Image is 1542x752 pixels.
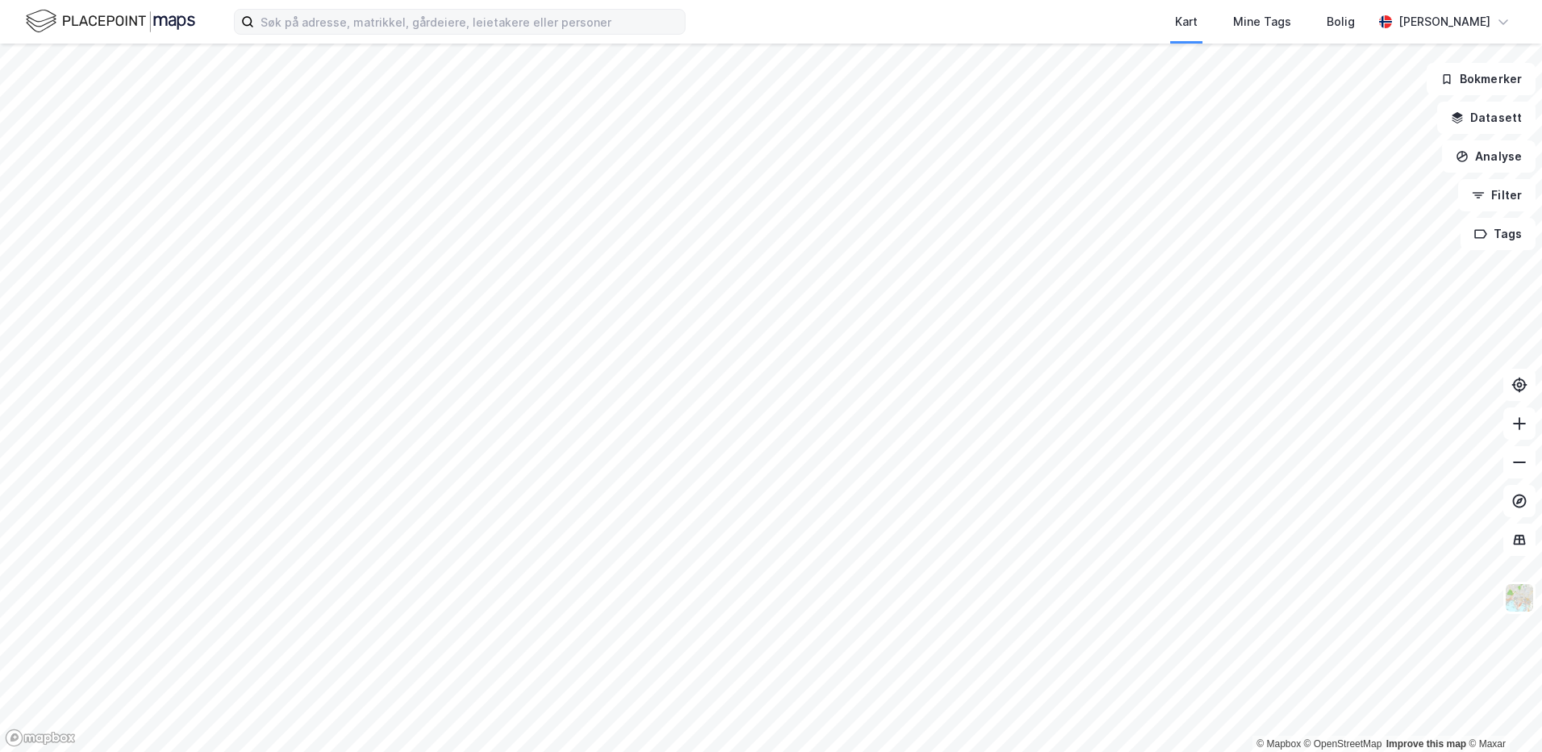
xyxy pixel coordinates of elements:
a: OpenStreetMap [1304,738,1382,750]
a: Improve this map [1386,738,1466,750]
button: Bokmerker [1427,63,1536,95]
img: logo.f888ab2527a4732fd821a326f86c7f29.svg [26,7,195,36]
img: Z [1504,583,1535,613]
div: Kontrollprogram for chat [1461,675,1542,752]
button: Analyse [1442,140,1536,173]
button: Datasett [1437,102,1536,134]
button: Tags [1461,218,1536,250]
a: Mapbox [1257,738,1301,750]
button: Filter [1458,179,1536,211]
a: Mapbox homepage [5,729,76,747]
div: Mine Tags [1233,12,1291,31]
div: Kart [1175,12,1198,31]
iframe: Chat Widget [1461,675,1542,752]
div: Bolig [1327,12,1355,31]
div: [PERSON_NAME] [1398,12,1490,31]
input: Søk på adresse, matrikkel, gårdeiere, leietakere eller personer [254,10,685,34]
